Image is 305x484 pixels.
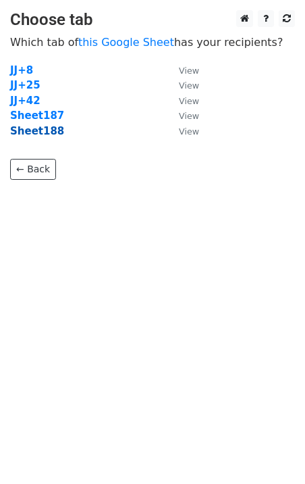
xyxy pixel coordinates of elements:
[165,95,199,107] a: View
[179,96,199,106] small: View
[10,35,295,49] p: Which tab of has your recipients?
[78,36,174,49] a: this Google Sheet
[10,95,40,107] a: JJ+42
[10,79,40,91] a: JJ+25
[179,80,199,91] small: View
[179,66,199,76] small: View
[10,110,64,122] a: Sheet187
[10,125,64,137] a: Sheet188
[179,111,199,121] small: View
[165,125,199,137] a: View
[165,64,199,76] a: View
[165,110,199,122] a: View
[10,159,56,180] a: ← Back
[10,10,295,30] h3: Choose tab
[179,126,199,137] small: View
[10,64,33,76] a: JJ+8
[165,79,199,91] a: View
